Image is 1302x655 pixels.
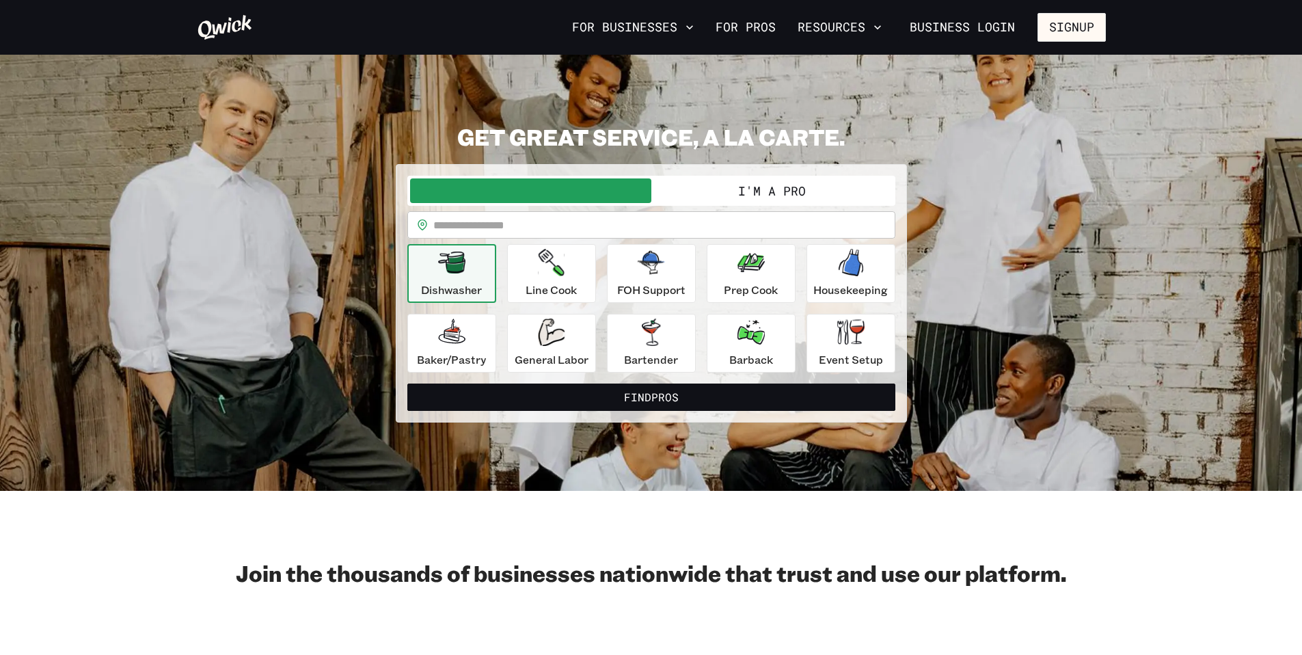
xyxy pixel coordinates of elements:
[1037,13,1106,42] button: Signup
[651,178,893,203] button: I'm a Pro
[526,282,577,298] p: Line Cook
[396,123,907,150] h2: GET GREAT SERVICE, A LA CARTE.
[806,314,895,373] button: Event Setup
[407,314,496,373] button: Baker/Pastry
[421,282,482,298] p: Dishwasher
[898,13,1027,42] a: Business Login
[507,314,596,373] button: General Labor
[507,244,596,303] button: Line Cook
[617,282,686,298] p: FOH Support
[515,351,588,368] p: General Labor
[407,384,895,411] button: FindPros
[707,244,796,303] button: Prep Cook
[410,178,651,203] button: I'm a Business
[813,282,888,298] p: Housekeeping
[624,351,678,368] p: Bartender
[710,16,781,39] a: For Pros
[607,244,696,303] button: FOH Support
[707,314,796,373] button: Barback
[724,282,778,298] p: Prep Cook
[407,244,496,303] button: Dishwasher
[607,314,696,373] button: Bartender
[729,351,773,368] p: Barback
[567,16,699,39] button: For Businesses
[197,559,1106,587] h2: Join the thousands of businesses nationwide that trust and use our platform.
[819,351,883,368] p: Event Setup
[806,244,895,303] button: Housekeeping
[417,351,486,368] p: Baker/Pastry
[792,16,887,39] button: Resources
